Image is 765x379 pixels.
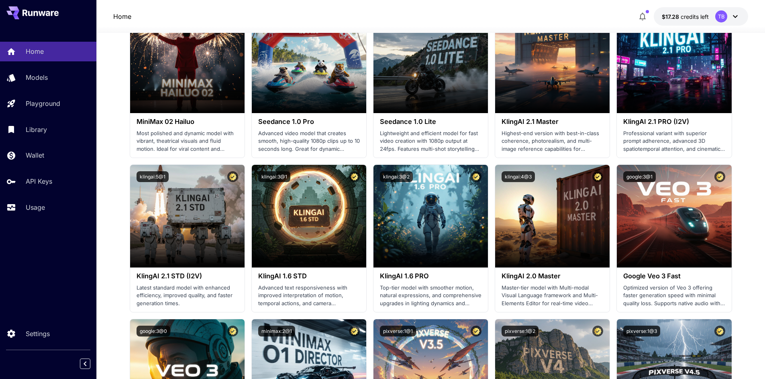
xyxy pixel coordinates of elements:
h3: MiniMax 02 Hailuo [137,118,238,126]
img: alt [252,10,366,113]
button: Certified Model – Vetted for best performance and includes a commercial license. [592,171,603,182]
button: google:3@1 [623,171,656,182]
span: $17.28 [662,13,681,20]
p: Advanced video model that creates smooth, high-quality 1080p clips up to 10 seconds long. Great f... [258,130,360,153]
button: Certified Model – Vetted for best performance and includes a commercial license. [227,326,238,336]
h3: KlingAI 2.1 Master [502,118,603,126]
h3: Seedance 1.0 Pro [258,118,360,126]
span: credits left [681,13,709,20]
button: klingai:4@3 [502,171,535,182]
img: alt [373,165,488,268]
p: Optimized version of Veo 3 offering faster generation speed with minimal quality loss. Supports n... [623,284,725,308]
img: alt [373,10,488,113]
button: klingai:5@1 [137,171,169,182]
p: Lightweight and efficient model for fast video creation with 1080p output at 24fps. Features mult... [380,130,481,153]
img: alt [617,10,731,113]
nav: breadcrumb [113,12,131,21]
p: Home [26,47,44,56]
h3: Google Veo 3 Fast [623,272,725,280]
button: Certified Model – Vetted for best performance and includes a commercial license. [592,326,603,336]
div: Collapse sidebar [86,357,96,371]
p: Top-tier model with smoother motion, natural expressions, and comprehensive upgrades in lighting ... [380,284,481,308]
h3: KlingAI 1.6 PRO [380,272,481,280]
button: Certified Model – Vetted for best performance and includes a commercial license. [227,171,238,182]
p: Latest standard model with enhanced efficiency, improved quality, and faster generation times. [137,284,238,308]
h3: KlingAI 2.1 PRO (I2V) [623,118,725,126]
button: Certified Model – Vetted for best performance and includes a commercial license. [471,171,481,182]
div: TB [715,10,727,22]
button: pixverse:1@3 [623,326,660,336]
img: alt [130,10,245,113]
button: Certified Model – Vetted for best performance and includes a commercial license. [714,171,725,182]
button: Certified Model – Vetted for best performance and includes a commercial license. [471,326,481,336]
button: Collapse sidebar [80,359,90,369]
p: Advanced text responsiveness with improved interpretation of motion, temporal actions, and camera... [258,284,360,308]
p: Models [26,73,48,82]
h3: KlingAI 1.6 STD [258,272,360,280]
button: minimax:2@1 [258,326,295,336]
button: google:3@0 [137,326,170,336]
button: Certified Model – Vetted for best performance and includes a commercial license. [349,326,360,336]
p: Usage [26,203,45,212]
p: API Keys [26,176,52,186]
button: Certified Model – Vetted for best performance and includes a commercial license. [714,326,725,336]
img: alt [252,165,366,268]
img: alt [130,165,245,268]
a: Home [113,12,131,21]
img: alt [617,165,731,268]
img: alt [495,165,610,268]
p: Settings [26,329,50,338]
p: Most polished and dynamic model with vibrant, theatrical visuals and fluid motion. Ideal for vira... [137,130,238,153]
button: pixverse:1@1 [380,326,416,336]
button: Certified Model – Vetted for best performance and includes a commercial license. [349,171,360,182]
p: Wallet [26,150,44,160]
button: pixverse:1@2 [502,326,539,336]
p: Playground [26,99,60,108]
p: Professional variant with superior prompt adherence, advanced 3D spatiotemporal attention, and ci... [623,130,725,153]
p: Library [26,125,47,134]
h3: KlingAI 2.1 STD (I2V) [137,272,238,280]
img: alt [495,10,610,113]
div: $17.278 [662,12,709,21]
p: Highest-end version with best-in-class coherence, photorealism, and multi-image reference capabil... [502,130,603,153]
button: klingai:3@2 [380,171,413,182]
p: Master-tier model with Multi-modal Visual Language framework and Multi-Elements Editor for real-t... [502,284,603,308]
button: klingai:3@1 [258,171,290,182]
h3: Seedance 1.0 Lite [380,118,481,126]
button: $17.278TB [654,7,748,26]
h3: KlingAI 2.0 Master [502,272,603,280]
